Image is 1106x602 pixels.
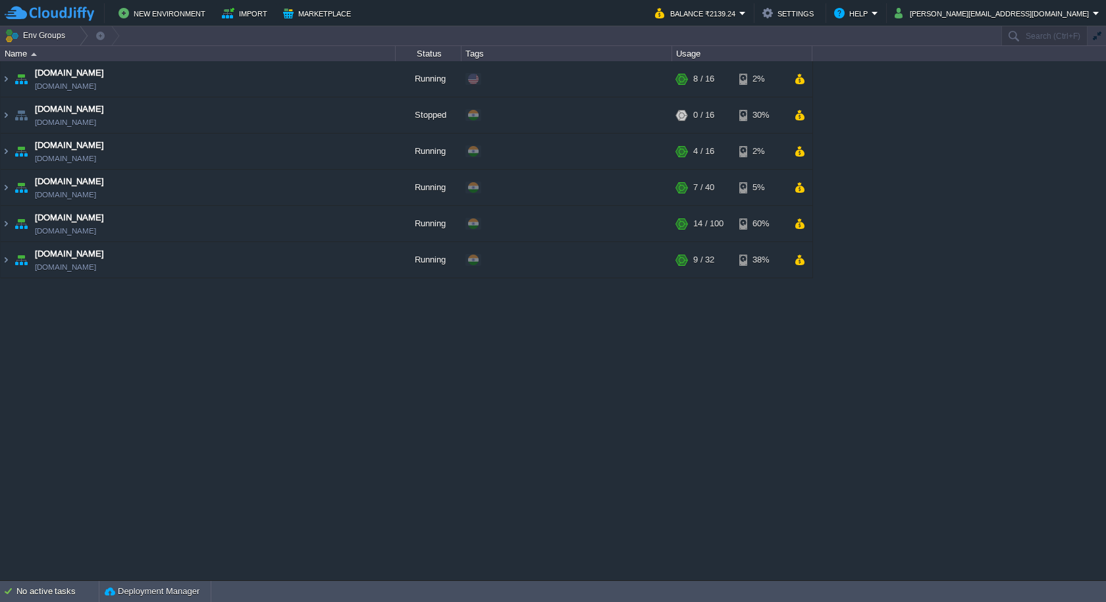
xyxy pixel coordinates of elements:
div: Running [396,242,461,278]
button: Help [834,5,872,21]
a: [DOMAIN_NAME] [35,188,96,201]
div: 8 / 16 [693,61,714,97]
button: Env Groups [5,26,70,45]
img: AMDAwAAAACH5BAEAAAAALAAAAAABAAEAAAICRAEAOw== [1,242,11,278]
div: Running [396,170,461,205]
div: 4 / 16 [693,134,714,169]
div: Stopped [396,97,461,133]
div: Tags [462,46,671,61]
div: Running [396,61,461,97]
img: AMDAwAAAACH5BAEAAAAALAAAAAABAAEAAAICRAEAOw== [12,206,30,241]
img: AMDAwAAAACH5BAEAAAAALAAAAAABAAEAAAICRAEAOw== [1,170,11,205]
div: Running [396,134,461,169]
a: [DOMAIN_NAME] [35,66,104,80]
iframe: chat widget [1051,549,1093,589]
div: 14 / 100 [693,206,724,241]
span: [DOMAIN_NAME] [35,116,96,129]
a: [DOMAIN_NAME] [35,80,96,93]
div: 9 / 32 [693,242,714,278]
img: AMDAwAAAACH5BAEAAAAALAAAAAABAAEAAAICRAEAOw== [12,134,30,169]
div: 2% [739,61,782,97]
a: [DOMAIN_NAME] [35,152,96,165]
img: AMDAwAAAACH5BAEAAAAALAAAAAABAAEAAAICRAEAOw== [1,61,11,97]
div: Running [396,206,461,241]
div: 7 / 40 [693,170,714,205]
div: 60% [739,206,782,241]
div: 30% [739,97,782,133]
div: 2% [739,134,782,169]
img: AMDAwAAAACH5BAEAAAAALAAAAAABAAEAAAICRAEAOw== [12,61,30,97]
div: 38% [739,242,782,278]
div: Status [396,46,461,61]
div: 5% [739,170,782,205]
img: AMDAwAAAACH5BAEAAAAALAAAAAABAAEAAAICRAEAOw== [12,97,30,133]
button: Import [222,5,271,21]
button: New Environment [118,5,209,21]
button: Marketplace [283,5,355,21]
div: 0 / 16 [693,97,714,133]
div: Name [1,46,395,61]
button: Settings [762,5,818,21]
img: AMDAwAAAACH5BAEAAAAALAAAAAABAAEAAAICRAEAOw== [1,206,11,241]
img: AMDAwAAAACH5BAEAAAAALAAAAAABAAEAAAICRAEAOw== [1,134,11,169]
button: [PERSON_NAME][EMAIL_ADDRESS][DOMAIN_NAME] [895,5,1093,21]
span: [DOMAIN_NAME] [35,224,96,238]
a: [DOMAIN_NAME] [35,211,104,224]
a: [DOMAIN_NAME] [35,247,104,261]
button: Balance ₹2139.24 [655,5,739,21]
img: AMDAwAAAACH5BAEAAAAALAAAAAABAAEAAAICRAEAOw== [12,242,30,278]
img: AMDAwAAAACH5BAEAAAAALAAAAAABAAEAAAICRAEAOw== [31,53,37,56]
button: Deployment Manager [105,585,199,598]
div: No active tasks [16,581,99,602]
a: [DOMAIN_NAME] [35,103,104,116]
a: [DOMAIN_NAME] [35,175,104,188]
a: [DOMAIN_NAME] [35,139,104,152]
img: AMDAwAAAACH5BAEAAAAALAAAAAABAAEAAAICRAEAOw== [12,170,30,205]
img: AMDAwAAAACH5BAEAAAAALAAAAAABAAEAAAICRAEAOw== [1,97,11,133]
img: CloudJiffy [5,5,94,22]
div: Usage [673,46,812,61]
span: [DOMAIN_NAME] [35,261,96,274]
